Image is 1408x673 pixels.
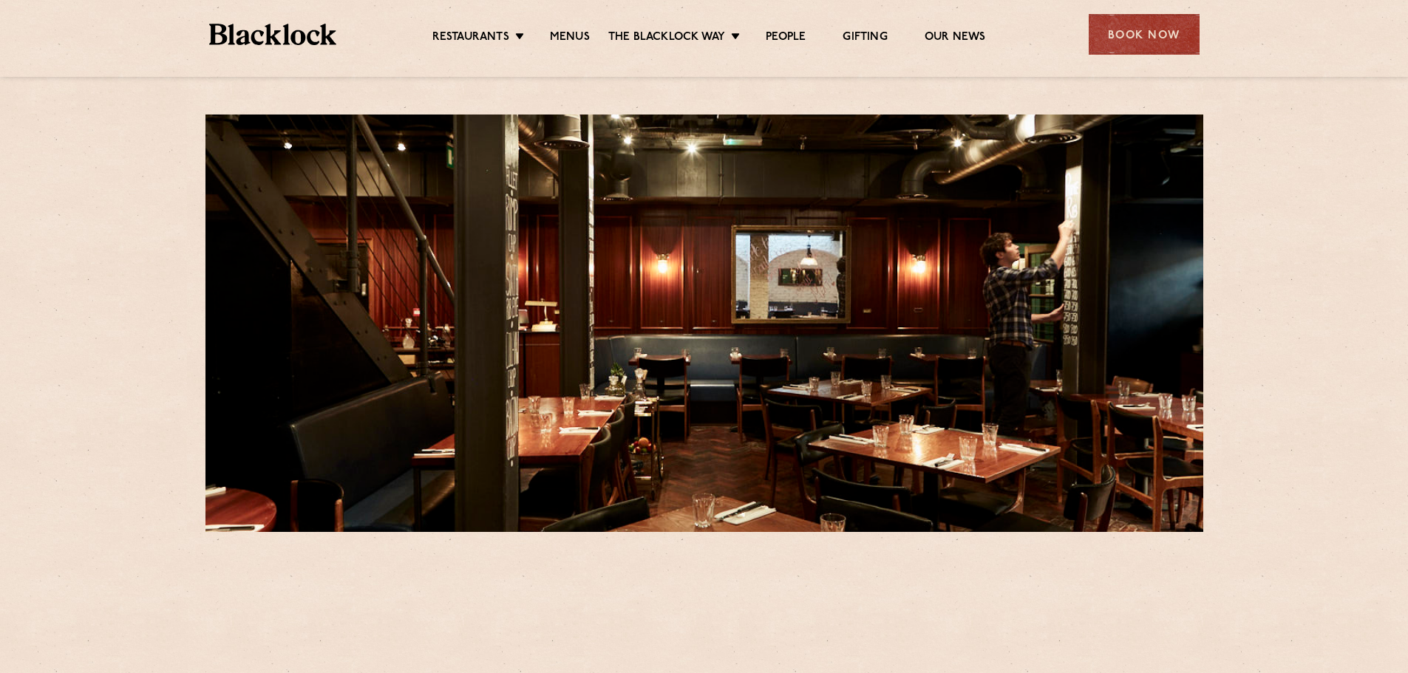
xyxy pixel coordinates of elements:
a: Menus [550,30,590,47]
a: People [766,30,806,47]
a: Restaurants [432,30,509,47]
div: Book Now [1089,14,1200,55]
img: BL_Textured_Logo-footer-cropped.svg [209,24,337,45]
a: The Blacklock Way [608,30,725,47]
a: Our News [925,30,986,47]
a: Gifting [843,30,887,47]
